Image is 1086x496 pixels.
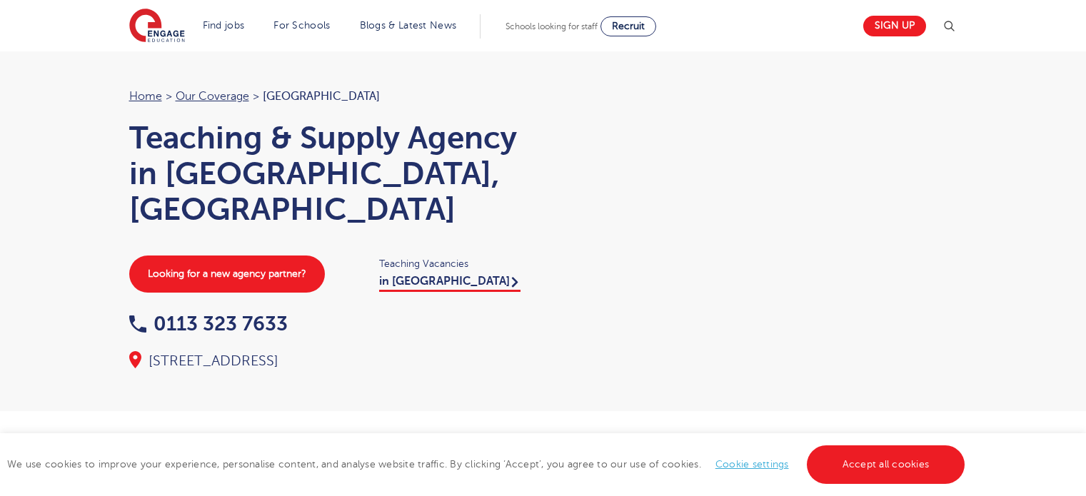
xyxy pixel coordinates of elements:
[166,90,172,103] span: >
[129,87,529,106] nav: breadcrumb
[506,21,598,31] span: Schools looking for staff
[612,21,645,31] span: Recruit
[129,351,529,371] div: [STREET_ADDRESS]
[129,120,529,227] h1: Teaching & Supply Agency in [GEOGRAPHIC_DATA], [GEOGRAPHIC_DATA]
[379,255,529,272] span: Teaching Vacancies
[176,90,249,103] a: Our coverage
[129,9,185,44] img: Engage Education
[379,275,521,292] a: in [GEOGRAPHIC_DATA]
[203,20,245,31] a: Find jobs
[129,90,162,103] a: Home
[7,459,968,470] span: We use cookies to improve your experience, personalise content, and analyse website traffic. By c...
[600,16,656,36] a: Recruit
[129,313,288,335] a: 0113 323 7633
[253,90,259,103] span: >
[360,20,457,31] a: Blogs & Latest News
[807,445,965,484] a: Accept all cookies
[263,90,380,103] span: [GEOGRAPHIC_DATA]
[129,255,325,293] a: Looking for a new agency partner?
[863,16,926,36] a: Sign up
[273,20,330,31] a: For Schools
[715,459,789,470] a: Cookie settings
